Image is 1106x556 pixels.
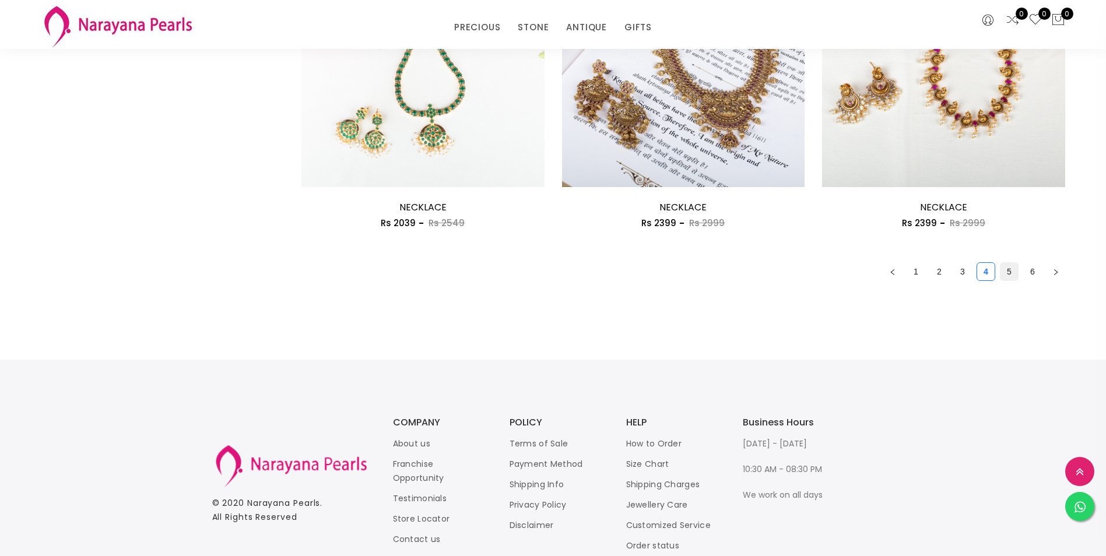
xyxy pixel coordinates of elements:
[393,492,447,504] a: Testimonials
[954,263,971,280] a: 3
[626,438,682,449] a: How to Order
[518,19,549,36] a: STONE
[1052,269,1059,276] span: right
[920,200,967,214] a: NECKLACE
[1061,8,1073,20] span: 0
[626,418,719,427] h3: HELP
[953,262,972,281] li: 3
[1047,262,1065,281] li: Next Page
[510,458,583,470] a: Payment Method
[626,540,680,551] a: Order status
[641,217,676,229] span: Rs 2399
[393,513,450,525] a: Store Locator
[454,19,500,36] a: PRECIOUS
[743,437,836,451] p: [DATE] - [DATE]
[510,519,554,531] a: Disclaimer
[1038,8,1051,20] span: 0
[626,458,669,470] a: Size Chart
[977,263,995,280] a: 4
[510,418,603,427] h3: POLICY
[883,262,902,281] button: left
[1000,263,1018,280] a: 5
[393,418,486,427] h3: COMPANY
[399,200,447,214] a: NECKLACE
[626,499,688,511] a: Jewellery Care
[1051,13,1065,28] button: 0
[659,200,707,214] a: NECKLACE
[1023,262,1042,281] li: 6
[977,262,995,281] li: 4
[393,533,441,545] a: Contact us
[212,496,370,524] p: © 2020 . All Rights Reserved
[743,488,836,502] p: We work on all days
[907,263,925,280] a: 1
[1028,13,1042,28] a: 0
[510,438,568,449] a: Terms of Sale
[950,217,985,229] span: Rs 2999
[907,262,925,281] li: 1
[626,519,711,531] a: Customized Service
[1000,262,1019,281] li: 5
[510,499,567,511] a: Privacy Policy
[889,269,896,276] span: left
[393,438,430,449] a: About us
[902,217,937,229] span: Rs 2399
[883,262,902,281] li: Previous Page
[1006,13,1020,28] a: 0
[1016,8,1028,20] span: 0
[381,217,416,229] span: Rs 2039
[930,262,949,281] li: 2
[1024,263,1041,280] a: 6
[1047,262,1065,281] button: right
[247,497,321,509] a: Narayana Pearls
[510,478,564,490] a: Shipping Info
[429,217,465,229] span: Rs 2549
[931,263,948,280] a: 2
[743,418,836,427] h3: Business Hours
[624,19,652,36] a: GIFTS
[689,217,725,229] span: Rs 2999
[743,462,836,476] p: 10:30 AM - 08:30 PM
[626,478,700,490] a: Shipping Charges
[393,458,444,484] a: Franchise Opportunity
[566,19,607,36] a: ANTIQUE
